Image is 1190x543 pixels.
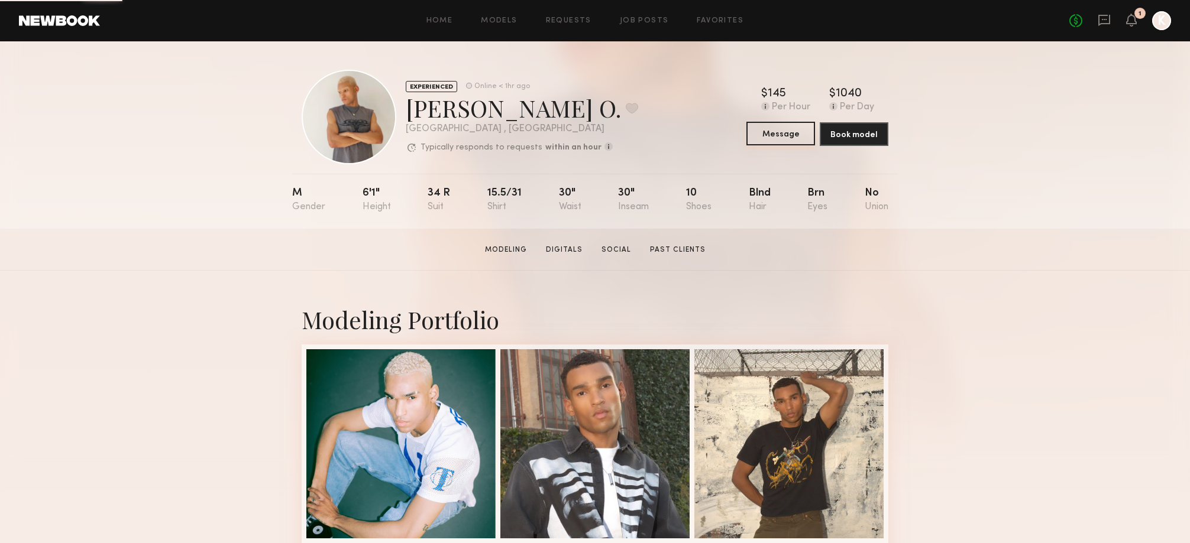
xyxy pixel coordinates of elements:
div: No [865,188,888,212]
div: Online < 1hr ago [474,83,530,90]
a: Digitals [541,245,587,255]
button: Message [746,122,815,145]
a: Social [597,245,636,255]
div: $ [829,88,836,100]
a: Job Posts [620,17,669,25]
div: 15.5/31 [487,188,522,212]
div: [GEOGRAPHIC_DATA] , [GEOGRAPHIC_DATA] [406,124,638,134]
div: $ [761,88,768,100]
div: 1 [1139,11,1142,17]
a: Requests [546,17,591,25]
a: K [1152,11,1171,30]
div: Brn [807,188,827,212]
div: 34 r [428,188,450,212]
div: 10 [686,188,712,212]
p: Typically responds to requests [421,144,542,152]
a: Past Clients [645,245,710,255]
a: Models [481,17,517,25]
div: Blnd [749,188,771,212]
button: Book model [820,122,888,146]
div: 6'1" [363,188,391,212]
div: M [292,188,325,212]
div: [PERSON_NAME] O. [406,92,638,123]
div: 30" [618,188,649,212]
a: Modeling [480,245,532,255]
b: within an hour [545,144,602,152]
div: 145 [768,88,786,100]
div: EXPERIENCED [406,81,457,92]
div: Per Day [840,102,874,113]
div: Per Hour [772,102,810,113]
a: Home [426,17,453,25]
div: 1040 [836,88,862,100]
div: Modeling Portfolio [302,304,888,335]
div: 30" [559,188,581,212]
a: Favorites [697,17,743,25]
